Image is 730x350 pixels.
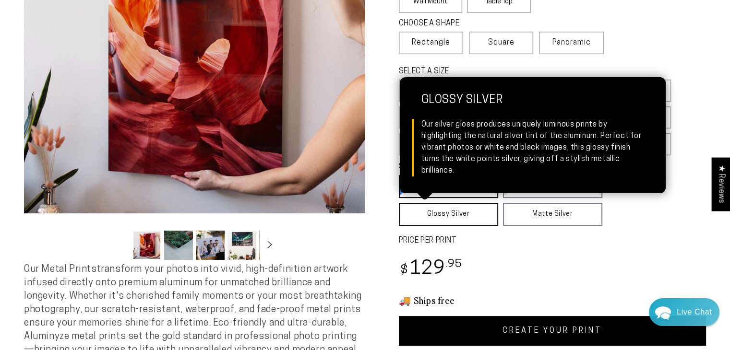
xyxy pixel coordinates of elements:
div: Contact Us Directly [677,298,712,326]
legend: CHOOSE A SHAPE [399,18,524,29]
legend: SELECT A FINISH [399,162,580,173]
button: Load image 1 in gallery view [132,231,161,260]
button: Load image 3 in gallery view [196,231,225,260]
button: Slide right [259,235,280,256]
div: Chat widget toggle [649,298,719,326]
strong: Glossy Silver [421,94,644,119]
a: CREATE YOUR PRINT [399,316,706,346]
span: $ [400,264,408,277]
h3: 🚚 Ships free [399,294,706,306]
a: Glossy White [399,175,498,198]
div: Click to open Judge.me floating reviews tab [712,157,730,210]
label: 10x20 [399,106,450,128]
span: Panoramic [552,39,591,47]
label: 20x40 [399,133,450,155]
div: Our silver gloss produces uniquely luminous prints by highlighting the natural silver tint of the... [421,119,644,176]
a: Glossy Silver [399,203,498,226]
bdi: 129 [399,260,463,279]
legend: SELECT A SIZE [399,66,580,77]
label: PRICE PER PRINT [399,235,706,246]
button: Slide left [108,235,130,256]
button: Load image 4 in gallery view [227,231,256,260]
label: 5x7 [399,80,450,102]
sup: .95 [445,259,463,270]
a: Matte Silver [503,203,602,226]
span: Rectangle [412,37,450,48]
button: Load image 2 in gallery view [164,231,193,260]
span: Square [488,37,515,48]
